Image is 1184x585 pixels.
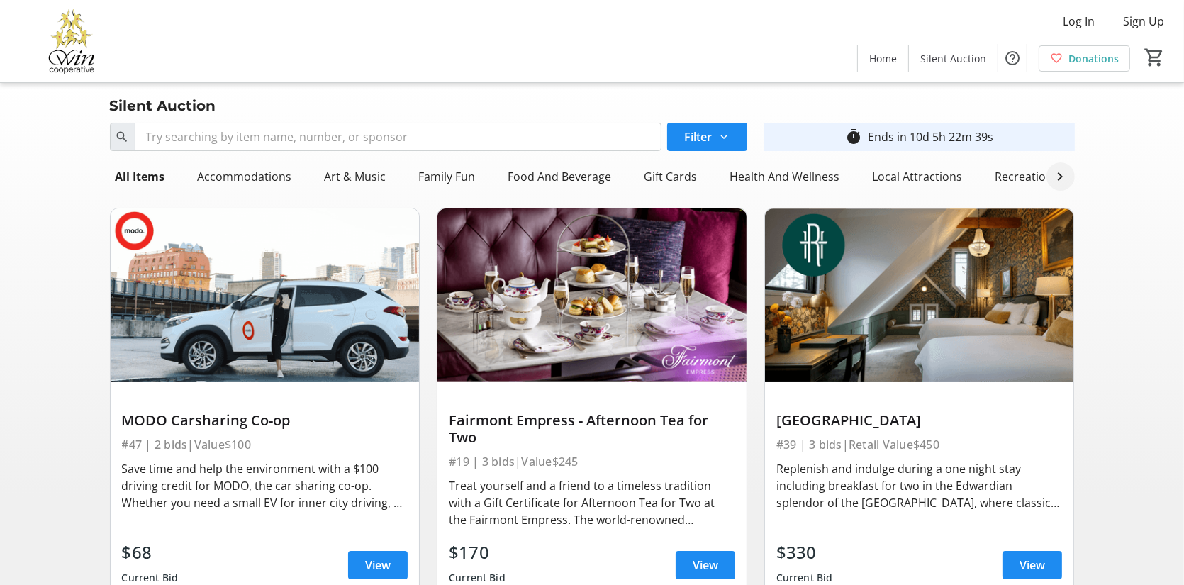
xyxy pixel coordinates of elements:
[122,435,408,455] div: #47 | 2 bids | Value $100
[503,162,618,191] div: Food And Beverage
[693,557,718,574] span: View
[110,162,171,191] div: All Items
[990,162,1059,191] div: Recreation
[776,460,1063,511] div: Replenish and indulge during a one night stay including breakfast for two in the Edwardian splend...
[1068,51,1119,66] span: Donations
[920,51,986,66] span: Silent Auction
[845,128,862,145] mat-icon: timer_outline
[1003,551,1062,579] a: View
[449,540,506,565] div: $170
[858,45,908,72] a: Home
[449,412,735,446] div: Fairmont Empress - Afternoon Tea for Two
[135,123,661,151] input: Try searching by item name, number, or sponsor
[869,51,897,66] span: Home
[909,45,998,72] a: Silent Auction
[1112,10,1175,33] button: Sign Up
[1051,10,1106,33] button: Log In
[776,435,1063,455] div: #39 | 3 bids | Retail Value $450
[9,6,135,77] img: Victoria Women In Need Community Cooperative's Logo
[122,460,408,511] div: Save time and help the environment with a $100 driving credit for MODO, the car sharing co-op. Wh...
[122,412,408,429] div: MODO Carsharing Co-op
[413,162,481,191] div: Family Fun
[1039,45,1130,72] a: Donations
[449,477,735,528] div: Treat yourself and a friend to a timeless tradition with a Gift Certificate for Afternoon Tea for...
[676,551,735,579] a: View
[319,162,392,191] div: Art & Music
[725,162,846,191] div: Health And Wellness
[868,128,993,145] div: Ends in 10d 5h 22m 39s
[437,208,747,382] img: Fairmont Empress - Afternoon Tea for Two
[776,412,1063,429] div: [GEOGRAPHIC_DATA]
[1141,45,1167,70] button: Cart
[776,540,833,565] div: $330
[365,557,391,574] span: View
[111,208,420,382] img: MODO Carsharing Co-op
[1063,13,1095,30] span: Log In
[1020,557,1045,574] span: View
[1123,13,1164,30] span: Sign Up
[765,208,1074,382] img: Rosemead House Hotel
[101,94,225,117] div: Silent Auction
[867,162,968,191] div: Local Attractions
[348,551,408,579] a: View
[122,540,179,565] div: $68
[192,162,298,191] div: Accommodations
[667,123,747,151] button: Filter
[639,162,703,191] div: Gift Cards
[684,128,712,145] span: Filter
[998,44,1027,72] button: Help
[449,452,735,472] div: #19 | 3 bids | Value $245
